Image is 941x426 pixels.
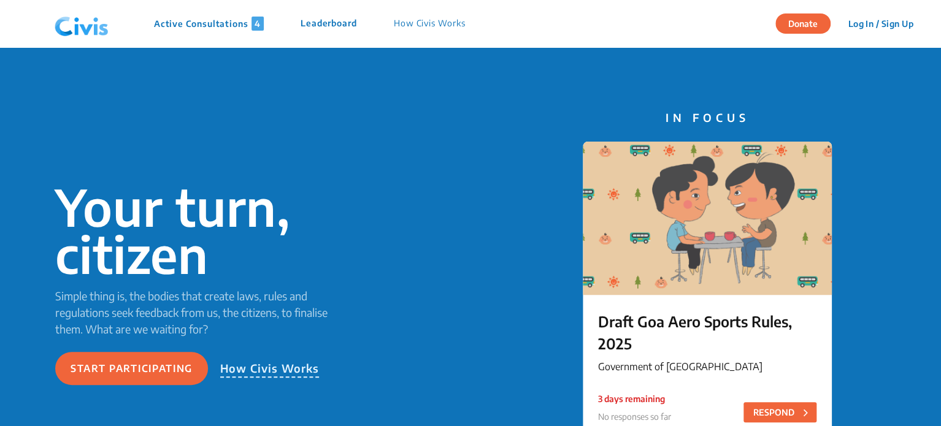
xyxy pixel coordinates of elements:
[301,17,357,31] p: Leaderboard
[154,17,264,31] p: Active Consultations
[394,17,466,31] p: How Civis Works
[775,17,840,29] a: Donate
[775,13,831,34] button: Donate
[220,360,320,378] p: How Civis Works
[840,14,921,33] button: Log In / Sign Up
[598,411,671,422] span: No responses so far
[598,392,671,405] p: 3 days remaining
[55,352,208,385] button: Start participating
[55,183,346,278] p: Your turn, citizen
[743,402,816,422] button: RESPOND
[252,17,264,31] span: 4
[598,359,816,374] p: Government of [GEOGRAPHIC_DATA]
[55,287,346,337] p: Simple thing is, the bodies that create laws, rules and regulations seek feedback from us, the ci...
[50,6,113,42] img: navlogo.png
[598,310,816,354] p: Draft Goa Aero Sports Rules, 2025
[583,109,832,126] p: IN FOCUS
